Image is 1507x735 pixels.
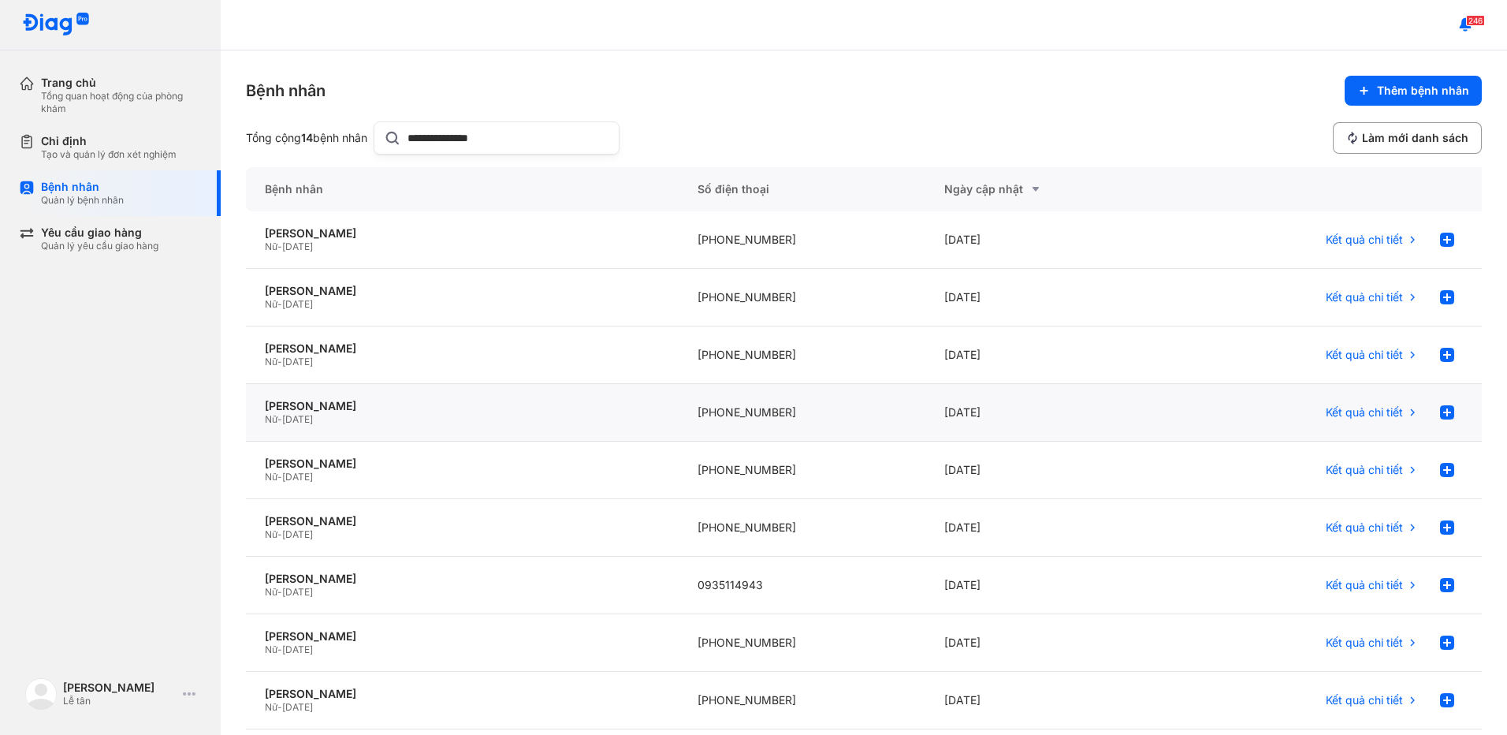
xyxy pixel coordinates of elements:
div: [PHONE_NUMBER] [679,499,926,557]
span: Kết quả chi tiết [1326,636,1403,650]
span: - [277,241,282,252]
div: Tổng cộng bệnh nhân [246,131,367,145]
span: - [277,298,282,310]
span: Kết quả chi tiết [1326,405,1403,420]
div: [DATE] [925,499,1173,557]
div: [PERSON_NAME] [265,226,660,241]
div: Ngày cập nhật [944,180,1154,199]
div: [PHONE_NUMBER] [679,269,926,326]
div: Số điện thoại [679,167,926,211]
span: Nữ [265,356,277,367]
div: [PHONE_NUMBER] [679,384,926,442]
div: [DATE] [925,269,1173,326]
div: [DATE] [925,557,1173,614]
div: Yêu cầu giao hàng [41,226,158,240]
div: [PERSON_NAME] [265,687,660,701]
span: Thêm bệnh nhân [1377,84,1469,98]
span: [DATE] [282,586,313,598]
span: Kết quả chi tiết [1326,578,1403,592]
img: logo [25,678,57,710]
img: logo [22,13,90,37]
span: [DATE] [282,413,313,425]
span: Nữ [265,644,277,655]
span: 246 [1466,15,1485,26]
div: [PERSON_NAME] [265,457,660,471]
div: Trang chủ [41,76,202,90]
span: Kết quả chi tiết [1326,348,1403,362]
span: Kết quả chi tiết [1326,693,1403,707]
div: Quản lý bệnh nhân [41,194,124,207]
span: Kết quả chi tiết [1326,290,1403,304]
span: 14 [301,131,313,144]
div: [PHONE_NUMBER] [679,211,926,269]
div: [PERSON_NAME] [265,572,660,586]
span: Kết quả chi tiết [1326,233,1403,247]
button: Thêm bệnh nhân [1345,76,1482,106]
div: [DATE] [925,211,1173,269]
span: - [277,471,282,483]
span: Nữ [265,413,277,425]
div: [PERSON_NAME] [63,681,177,695]
div: Lễ tân [63,695,177,707]
div: [PHONE_NUMBER] [679,614,926,672]
button: Làm mới danh sách [1333,122,1482,154]
div: [PERSON_NAME] [265,284,660,298]
span: - [277,413,282,425]
span: [DATE] [282,298,313,310]
span: [DATE] [282,701,313,713]
span: [DATE] [282,356,313,367]
div: [PHONE_NUMBER] [679,326,926,384]
span: - [277,356,282,367]
div: Bệnh nhân [246,80,326,102]
div: [DATE] [925,672,1173,729]
div: Quản lý yêu cầu giao hàng [41,240,158,252]
span: Kết quả chi tiết [1326,463,1403,477]
div: [PHONE_NUMBER] [679,442,926,499]
span: [DATE] [282,241,313,252]
div: [DATE] [925,384,1173,442]
span: [DATE] [282,471,313,483]
span: Nữ [265,298,277,310]
div: 0935114943 [679,557,926,614]
div: [DATE] [925,614,1173,672]
div: [PHONE_NUMBER] [679,672,926,729]
span: Nữ [265,528,277,540]
span: - [277,586,282,598]
div: Bệnh nhân [41,180,124,194]
span: - [277,644,282,655]
div: Tạo và quản lý đơn xét nghiệm [41,148,177,161]
span: Kết quả chi tiết [1326,520,1403,535]
div: [PERSON_NAME] [265,629,660,644]
div: Tổng quan hoạt động của phòng khám [41,90,202,115]
span: Nữ [265,701,277,713]
div: [DATE] [925,326,1173,384]
span: Nữ [265,586,277,598]
div: [PERSON_NAME] [265,514,660,528]
span: [DATE] [282,528,313,540]
span: - [277,528,282,540]
div: [PERSON_NAME] [265,341,660,356]
span: - [277,701,282,713]
span: [DATE] [282,644,313,655]
span: Nữ [265,241,277,252]
div: Bệnh nhân [246,167,679,211]
div: Chỉ định [41,134,177,148]
span: Làm mới danh sách [1362,131,1468,145]
div: [PERSON_NAME] [265,399,660,413]
span: Nữ [265,471,277,483]
div: [DATE] [925,442,1173,499]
